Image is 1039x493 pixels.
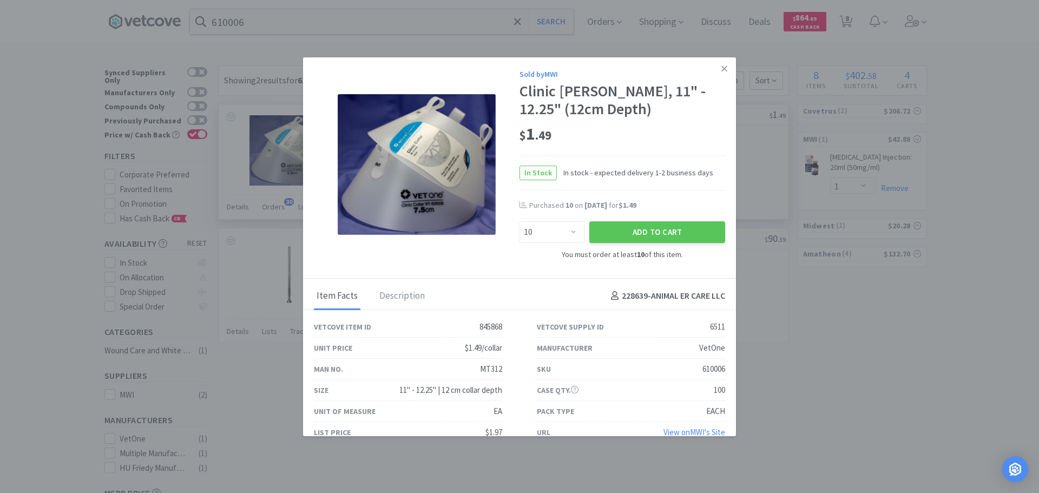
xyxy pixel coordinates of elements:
a: View onMWI's Site [663,427,725,437]
span: $ [519,128,526,143]
span: . 49 [535,128,551,143]
div: Sold by MWI [519,68,725,80]
span: $1.49 [619,200,636,210]
strong: 10 [637,249,645,259]
h4: 228639 - ANIMAL ER CARE LLC [607,289,725,303]
div: 845868 [479,320,502,333]
div: List Price [314,426,351,438]
div: 610006 [702,363,725,376]
div: Manufacturer [537,342,593,354]
div: Clinic [PERSON_NAME], 11" - 12.25" (12cm Depth) [519,82,725,119]
div: 100 [714,384,725,397]
div: 11" - 12.25" | 12 cm collar depth [399,384,502,397]
div: You must order at least of this item. [519,248,725,260]
span: 10 [565,200,573,210]
div: Unit Price [314,342,352,354]
span: 1 [519,123,551,144]
div: Man No. [314,363,343,375]
div: $1.49/collar [465,341,502,354]
div: Size [314,384,328,396]
div: Item Facts [314,283,360,310]
button: Add to Cart [589,221,725,243]
img: ebf12b08ad7042fb86536a3ee193c40b_6511.png [338,94,495,235]
div: EACH [706,405,725,418]
div: VetOne [699,341,725,354]
div: Description [377,283,428,310]
div: EA [494,405,502,418]
div: 6511 [710,320,725,333]
div: Unit of Measure [314,405,376,417]
div: SKU [537,363,551,375]
div: $1.97 [485,426,502,439]
span: In stock - expected delivery 1-2 business days [557,167,713,179]
div: MT312 [480,363,502,376]
div: Case Qty. [537,384,578,396]
span: [DATE] [584,200,607,210]
div: Vetcove Item ID [314,321,371,333]
div: Open Intercom Messenger [1002,456,1028,482]
div: URL [537,426,550,438]
div: Pack Type [537,405,574,417]
span: In Stock [520,166,556,180]
div: Vetcove Supply ID [537,321,604,333]
div: Purchased on for [529,200,725,211]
